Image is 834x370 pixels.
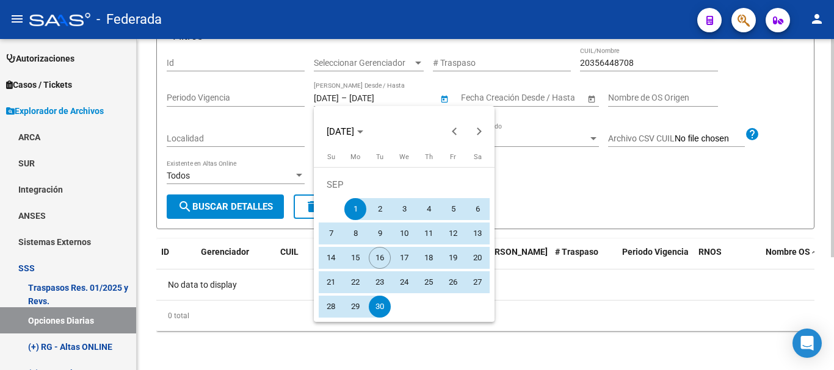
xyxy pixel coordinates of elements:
span: 8 [344,222,366,244]
button: September 14, 2025 [319,246,343,270]
td: SEP [319,173,490,197]
span: Fr [450,153,456,161]
span: 19 [442,247,464,269]
button: September 28, 2025 [319,294,343,319]
button: September 9, 2025 [368,221,392,246]
button: September 21, 2025 [319,270,343,294]
button: September 3, 2025 [392,197,416,221]
span: 11 [418,222,440,244]
button: September 1, 2025 [343,197,368,221]
span: 21 [320,271,342,293]
button: September 6, 2025 [465,197,490,221]
button: September 29, 2025 [343,294,368,319]
span: 12 [442,222,464,244]
span: Sa [474,153,482,161]
span: 13 [466,222,488,244]
button: September 24, 2025 [392,270,416,294]
span: 2 [369,198,391,220]
span: 27 [466,271,488,293]
button: September 8, 2025 [343,221,368,246]
span: 14 [320,247,342,269]
button: September 23, 2025 [368,270,392,294]
span: 4 [418,198,440,220]
span: 3 [393,198,415,220]
span: Mo [350,153,360,161]
span: 15 [344,247,366,269]
button: September 5, 2025 [441,197,465,221]
button: September 30, 2025 [368,294,392,319]
button: September 25, 2025 [416,270,441,294]
span: Tu [376,153,383,161]
button: September 27, 2025 [465,270,490,294]
span: 5 [442,198,464,220]
span: 30 [369,296,391,318]
span: 10 [393,222,415,244]
span: 18 [418,247,440,269]
button: September 19, 2025 [441,246,465,270]
span: 1 [344,198,366,220]
span: 17 [393,247,415,269]
button: September 16, 2025 [368,246,392,270]
span: 25 [418,271,440,293]
span: 28 [320,296,342,318]
button: Next month [467,119,491,144]
button: September 18, 2025 [416,246,441,270]
button: September 7, 2025 [319,221,343,246]
button: September 26, 2025 [441,270,465,294]
span: 26 [442,271,464,293]
span: Su [327,153,335,161]
span: 24 [393,271,415,293]
span: 9 [369,222,391,244]
button: September 17, 2025 [392,246,416,270]
button: September 20, 2025 [465,246,490,270]
span: 20 [466,247,488,269]
span: 7 [320,222,342,244]
span: We [399,153,409,161]
span: [DATE] [327,126,354,137]
span: 29 [344,296,366,318]
button: Choose month and year [322,121,368,143]
button: September 22, 2025 [343,270,368,294]
span: 6 [466,198,488,220]
button: September 13, 2025 [465,221,490,246]
span: Th [425,153,433,161]
button: September 10, 2025 [392,221,416,246]
button: September 12, 2025 [441,221,465,246]
span: 22 [344,271,366,293]
button: September 11, 2025 [416,221,441,246]
div: Open Intercom Messenger [792,329,822,358]
span: 16 [369,247,391,269]
button: September 2, 2025 [368,197,392,221]
button: September 4, 2025 [416,197,441,221]
span: 23 [369,271,391,293]
button: September 15, 2025 [343,246,368,270]
button: Previous month [443,119,467,144]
